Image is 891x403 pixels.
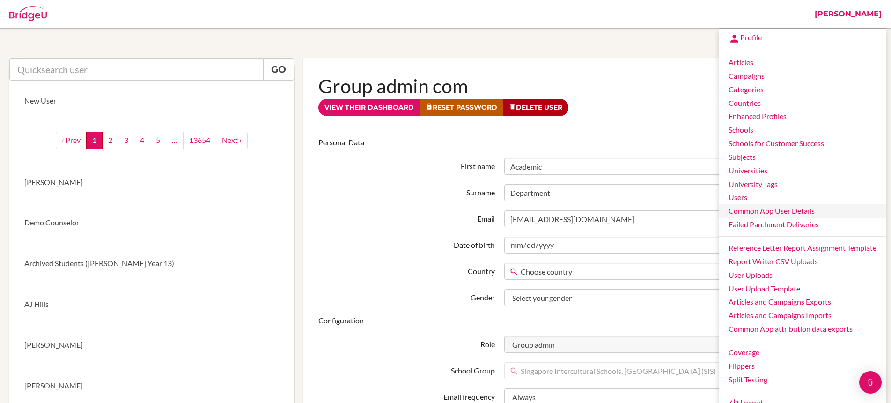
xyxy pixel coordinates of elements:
[719,191,886,204] a: Users
[314,263,500,277] label: Country
[9,162,294,203] a: [PERSON_NAME]
[719,295,886,309] a: Articles and Campaigns Exports
[719,346,886,359] a: Coverage
[503,99,568,116] a: Delete User
[719,56,886,69] a: Articles
[719,137,886,150] a: Schools for Customer Success
[9,202,294,243] a: Demo Counselor
[719,204,886,218] a: Common App User Details
[314,210,500,224] label: Email
[9,284,294,325] a: AJ Hills
[263,58,294,81] a: Go
[9,6,47,21] img: Bridge-U
[521,363,854,380] span: Singapore Intercultural Schools, [GEOGRAPHIC_DATA] (SIS)
[9,81,294,121] a: New User
[56,132,87,149] a: ‹ Prev
[420,99,503,116] a: Reset Password
[719,309,886,322] a: Articles and Campaigns Imports
[314,362,500,376] label: School Group
[719,218,886,231] a: Failed Parchment Deliveries
[314,388,500,403] label: Email frequency
[118,132,134,149] a: 3
[521,263,854,280] span: Choose country
[719,373,886,387] a: Split Testing
[719,241,886,255] a: Reference Letter Report Assignment Template
[9,58,264,81] input: Quicksearch user
[134,132,150,149] a: 4
[102,132,118,149] a: 2
[719,359,886,373] a: Flippers
[9,243,294,284] a: Archived Students ([PERSON_NAME] Year 13)
[183,132,216,149] a: 13654
[719,97,886,110] a: Countries
[719,269,886,282] a: User Uploads
[318,315,867,331] legend: Configuration
[719,282,886,296] a: User Upload Template
[719,69,886,83] a: Campaigns
[318,99,420,116] a: View their dashboard
[719,178,886,191] a: University Tags
[719,31,886,46] a: Profile
[314,184,500,198] label: Surname
[719,110,886,123] a: Enhanced Profiles
[719,255,886,269] a: Report Writer CSV Uploads
[719,322,886,336] a: Common App attribution data exports
[314,336,500,350] label: Role
[318,73,867,99] h1: Group admin com
[150,132,166,149] a: 5
[859,371,882,394] div: Open Intercom Messenger
[314,158,500,172] label: First name
[314,289,500,303] label: Gender
[719,150,886,164] a: Subjects
[719,164,886,178] a: Universities
[719,123,886,137] a: Schools
[166,132,184,149] a: …
[719,83,886,97] a: Categories
[216,132,248,149] a: next
[9,325,294,366] a: [PERSON_NAME]
[314,237,500,251] label: Date of birth
[86,132,103,149] a: 1
[318,137,867,153] legend: Personal Data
